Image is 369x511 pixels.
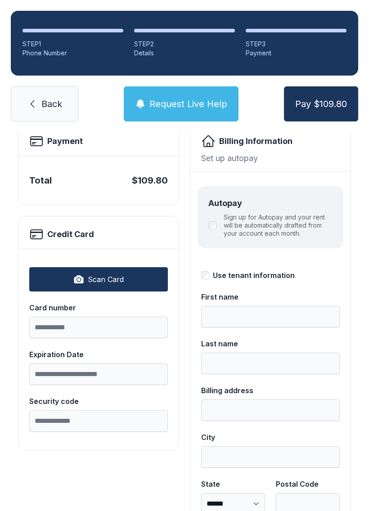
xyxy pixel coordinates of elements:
[41,98,62,110] span: Back
[132,174,168,187] div: $109.80
[276,479,340,489] div: Postal Code
[201,338,340,349] div: Last name
[29,410,168,432] input: Security code
[29,174,52,187] div: Total
[29,363,168,385] input: Expiration Date
[246,40,346,49] div: STEP 3
[208,197,333,210] div: Autopay
[201,306,340,327] input: First name
[47,228,94,241] h2: Credit Card
[22,40,123,49] div: STEP 1
[29,317,168,338] input: Card number
[22,49,123,58] div: Phone Number
[149,98,227,110] span: Request Live Help
[134,40,235,49] div: STEP 2
[201,353,340,374] input: Last name
[201,446,340,468] input: City
[246,49,346,58] div: Payment
[134,49,235,58] div: Details
[201,385,340,396] div: Billing address
[88,274,124,285] span: Scan Card
[224,213,333,238] label: Sign up for Autopay and your rent will be automatically drafted from your account each month.
[201,399,340,421] input: Billing address
[29,302,168,313] div: Card number
[47,135,83,148] h2: Payment
[201,152,340,164] div: Set up autopay
[201,432,340,443] div: City
[213,270,295,281] div: Use tenant information
[219,135,292,148] h2: Billing Information
[29,396,168,407] div: Security code
[29,349,168,360] div: Expiration Date
[201,479,265,489] div: State
[295,98,347,110] span: Pay $109.80
[201,291,340,302] div: First name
